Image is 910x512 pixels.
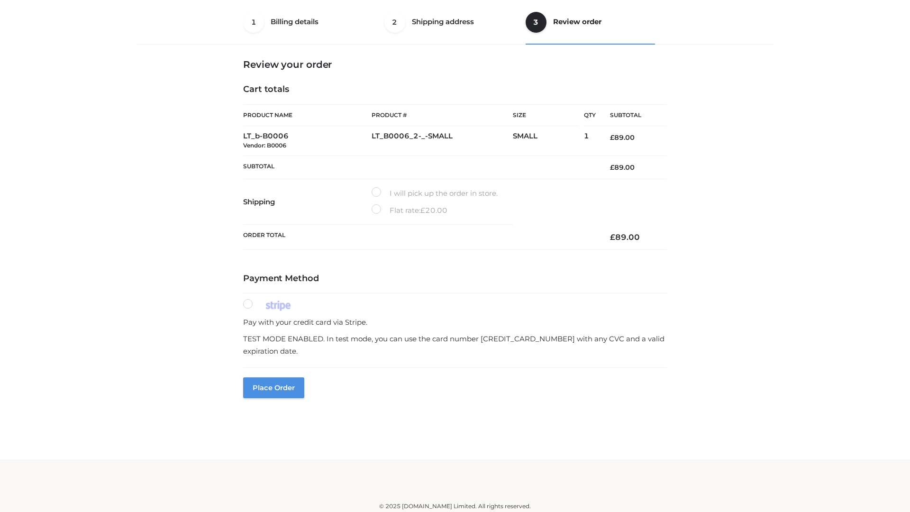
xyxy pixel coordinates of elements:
span: £ [610,163,614,172]
div: © 2025 [DOMAIN_NAME] Limited. All rights reserved. [141,502,769,511]
th: Shipping [243,179,372,225]
th: Qty [584,104,596,126]
h4: Payment Method [243,274,667,284]
p: TEST MODE ENABLED. In test mode, you can use the card number [CREDIT_CARD_NUMBER] with any CVC an... [243,333,667,357]
th: Size [513,105,579,126]
td: 1 [584,126,596,156]
th: Product # [372,104,513,126]
td: SMALL [513,126,584,156]
th: Subtotal [243,155,596,179]
bdi: 20.00 [420,206,447,215]
th: Product Name [243,104,372,126]
p: Pay with your credit card via Stripe. [243,316,667,329]
th: Subtotal [596,105,667,126]
bdi: 89.00 [610,163,635,172]
small: Vendor: B0006 [243,142,286,149]
h3: Review your order [243,59,667,70]
label: I will pick up the order in store. [372,187,498,200]
button: Place order [243,377,304,398]
h4: Cart totals [243,84,667,95]
span: £ [610,133,614,142]
th: Order Total [243,225,596,250]
span: £ [420,206,425,215]
span: £ [610,232,615,242]
td: LT_B0006_2-_-SMALL [372,126,513,156]
label: Flat rate: [372,204,447,217]
td: LT_b-B0006 [243,126,372,156]
bdi: 89.00 [610,133,635,142]
bdi: 89.00 [610,232,640,242]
